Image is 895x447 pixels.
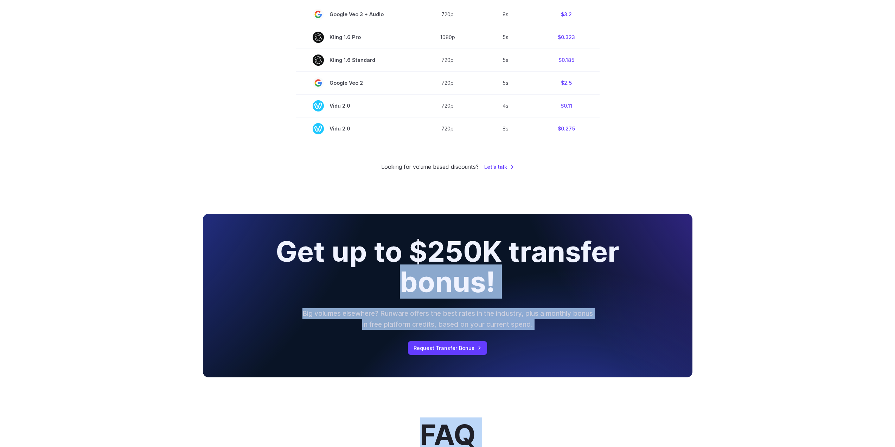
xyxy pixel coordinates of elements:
[313,123,401,134] span: Vidu 2.0
[417,117,478,140] td: 720p
[313,32,401,43] span: Kling 1.6 Pro
[417,94,478,117] td: 720p
[533,49,600,71] td: $0.185
[478,94,533,117] td: 4s
[313,55,401,66] span: Kling 1.6 Standard
[533,94,600,117] td: $0.11
[408,341,487,355] a: Request Transfer Bonus
[484,163,514,171] a: Let's talk
[313,77,401,89] span: Google Veo 2
[478,117,533,140] td: 8s
[417,3,478,26] td: 720p
[313,100,401,111] span: Vidu 2.0
[478,3,533,26] td: 8s
[417,26,478,49] td: 1080p
[313,9,401,20] span: Google Veo 3 + Audio
[478,71,533,94] td: 5s
[478,49,533,71] td: 5s
[301,308,594,330] p: Big volumes elsewhere? Runware offers the best rates in the industry, plus a monthly bonus in fre...
[417,71,478,94] td: 720p
[533,26,600,49] td: $0.323
[270,236,625,297] h2: Get up to $250K transfer bonus!
[533,3,600,26] td: $3.2
[533,71,600,94] td: $2.5
[478,26,533,49] td: 5s
[417,49,478,71] td: 720p
[533,117,600,140] td: $0.275
[381,162,479,172] small: Looking for volume based discounts?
